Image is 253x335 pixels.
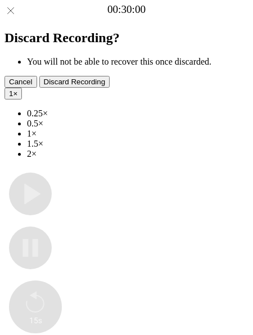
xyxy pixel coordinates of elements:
[27,57,249,67] li: You will not be able to recover this once discarded.
[27,119,249,129] li: 0.5×
[27,108,249,119] li: 0.25×
[9,89,13,98] span: 1
[4,88,22,99] button: 1×
[107,3,146,16] a: 00:30:00
[27,149,249,159] li: 2×
[4,76,37,88] button: Cancel
[4,30,249,46] h2: Discard Recording?
[27,129,249,139] li: 1×
[27,139,249,149] li: 1.5×
[39,76,110,88] button: Discard Recording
